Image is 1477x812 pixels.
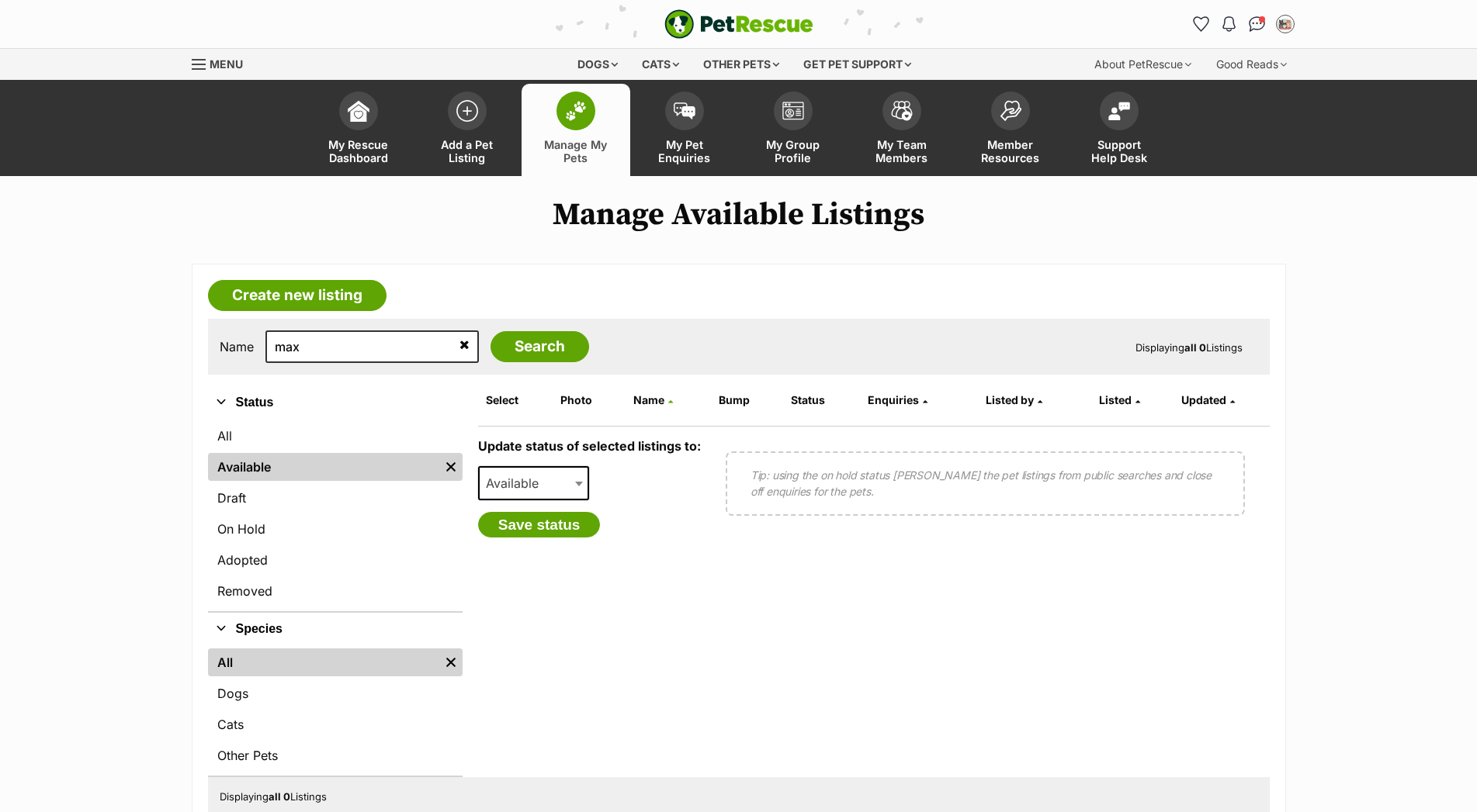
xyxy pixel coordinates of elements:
[1083,49,1202,80] div: About PetRescue
[208,515,463,543] a: On Hold
[439,648,463,676] a: Remove filter
[1249,16,1265,32] img: chat-41dd97257d64d25036548639549fe6c8038ab92f7586957e7f3b1b290dea8141.svg
[565,101,587,121] img: manage-my-pets-icon-02211641906a0b7f246fdf0571729dbe1e7629f14944591b6c1af311fb30b64b.svg
[631,49,690,80] div: Cats
[739,84,848,176] a: My Group Profile
[208,645,463,776] div: Species
[868,393,927,406] a: Enquiries
[891,101,913,121] img: team-members-icon-5396bd8760b3fe7c0b43da4ab00e1e3bb1a5d9ba89233759b79545d2d3fc5d0d.svg
[413,84,522,176] a: Add a Pet Listing
[480,472,554,494] span: Available
[785,388,860,413] th: Status
[478,438,701,454] label: Update status of selected listings to:
[674,102,695,119] img: pet-enquiries-icon-7e3ad2cf08bfb03b45e93fb7055b45f3efa6380592205ae92323e6603595dc1f.svg
[220,340,254,354] label: Name
[269,790,290,803] strong: all 0
[867,138,937,164] span: My Team Members
[664,9,813,39] a: PetRescue
[633,393,664,406] span: Name
[348,100,369,122] img: dashboard-icon-eb2f2d2d3e046f16d808141f083e7271f6b2e854fb5c12c21221c1fb7104beca.svg
[304,84,413,176] a: My Rescue Dashboard
[439,453,463,481] a: Remove filter
[1205,49,1298,80] div: Good Reads
[1217,12,1242,36] button: Notifications
[478,466,590,500] span: Available
[324,138,394,164] span: My Rescue Dashboard
[208,453,439,481] a: Available
[210,57,243,71] span: Menu
[208,741,463,769] a: Other Pets
[1099,393,1140,406] a: Listed
[567,49,629,80] div: Dogs
[1000,100,1021,121] img: member-resources-icon-8e73f808a243e03378d46382f2149f9095a855e16c252ad45f914b54edf8863c.svg
[1084,138,1154,164] span: Support Help Desk
[554,388,626,413] th: Photo
[208,280,387,311] a: Create new listing
[208,648,439,676] a: All
[986,393,1042,406] a: Listed by
[208,419,463,611] div: Status
[1108,102,1130,120] img: help-desk-icon-fdf02630f3aa405de69fd3d07c3f3aa587a6932b1a1747fa1d2bba05be0121f9.svg
[650,138,719,164] span: My Pet Enquiries
[208,422,463,450] a: All
[712,388,783,413] th: Bump
[480,388,553,413] th: Select
[956,84,1065,176] a: Member Resources
[782,102,804,120] img: group-profile-icon-3fa3cf56718a62981997c0bc7e787c4b2cf8bcc04b72c1350f741eb67cf2f40e.svg
[432,138,502,164] span: Add a Pet Listing
[208,484,463,512] a: Draft
[868,393,919,406] span: translation missing: en.admin.listings.index.attributes.enquiries
[1099,393,1132,406] span: Listed
[1181,393,1235,406] a: Updated
[1189,12,1214,36] a: Favourites
[848,84,956,176] a: My Team Members
[1189,12,1298,36] ul: Account quick links
[220,790,327,803] span: Displaying Listings
[208,577,463,605] a: Removed
[522,84,630,176] a: Manage My Pets
[751,467,1220,499] p: Tip: using the on hold status [PERSON_NAME] the pet listings from public searches and close off e...
[758,138,828,164] span: My Group Profile
[478,512,601,538] button: Save status
[541,138,611,164] span: Manage My Pets
[491,331,589,362] input: Search
[1181,393,1226,406] span: Updated
[456,100,478,122] img: add-pet-listing-icon-0afa8454b4691262ce3f59096e99ab1cd57d4a30225e0717b998d2c9b9846f56.svg
[1222,16,1235,32] img: notifications-46538b983faf8c2785f20acdc204bb7945ddae34d4c08c2a6579f10ce5e182be.svg
[208,710,463,738] a: Cats
[1273,12,1298,36] button: My account
[1184,341,1206,354] strong: all 0
[1278,16,1293,32] img: Rescue Cats of Melbourne profile pic
[976,138,1045,164] span: Member Resources
[692,49,790,80] div: Other pets
[208,679,463,707] a: Dogs
[630,84,739,176] a: My Pet Enquiries
[192,49,254,77] a: Menu
[1135,341,1243,354] span: Displaying Listings
[792,49,922,80] div: Get pet support
[208,392,463,413] button: Status
[1065,84,1174,176] a: Support Help Desk
[208,546,463,574] a: Adopted
[633,393,673,406] a: Name
[664,9,813,39] img: logo-e224e6f780fb5917bec1dbf3a21bbac754714ae5b6737aabdf751b685950b380.svg
[986,393,1034,406] span: Listed by
[208,619,463,639] button: Species
[1245,12,1270,36] a: Conversations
